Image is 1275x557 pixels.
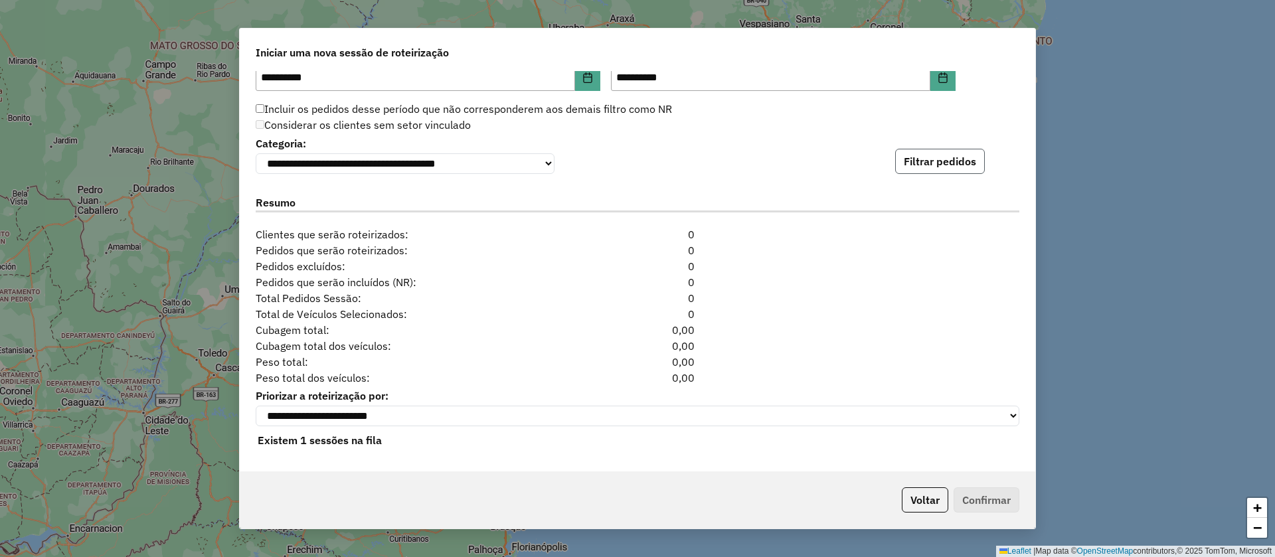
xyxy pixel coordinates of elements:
span: Pedidos que serão incluídos (NR): [248,274,572,290]
span: Total de Veículos Selecionados: [248,306,572,322]
button: Choose Date [930,64,956,91]
span: Peso total dos veículos: [248,370,572,386]
span: Cubagem total: [248,322,572,338]
label: Resumo [256,195,1019,212]
div: Map data © contributors,© 2025 TomTom, Microsoft [996,546,1275,557]
a: Zoom out [1247,518,1267,538]
span: Pedidos excluídos: [248,258,572,274]
button: Choose Date [575,64,600,91]
label: Incluir os pedidos desse período que não corresponderem aos demais filtro como NR [256,101,672,117]
span: | [1033,546,1035,556]
span: − [1253,519,1262,536]
a: OpenStreetMap [1077,546,1134,556]
span: Cubagem total dos veículos: [248,338,572,354]
span: Total Pedidos Sessão: [248,290,572,306]
label: Priorizar a roteirização por: [256,388,1019,404]
span: + [1253,499,1262,516]
div: 0,00 [572,322,703,338]
div: 0 [572,226,703,242]
div: 0,00 [572,338,703,354]
div: 0,00 [572,354,703,370]
a: Leaflet [999,546,1031,556]
span: Clientes que serão roteirizados: [248,226,572,242]
button: Voltar [902,487,948,513]
div: 0 [572,274,703,290]
label: Considerar os clientes sem setor vinculado [256,117,471,133]
div: 0 [572,290,703,306]
span: Pedidos que serão roteirizados: [248,242,572,258]
a: Zoom in [1247,498,1267,518]
div: 0 [572,242,703,258]
div: 0 [572,258,703,274]
button: Filtrar pedidos [895,149,985,174]
span: Iniciar uma nova sessão de roteirização [256,44,449,60]
label: Categoria: [256,135,554,151]
div: 0,00 [572,370,703,386]
span: Peso total: [248,354,572,370]
strong: Existem 1 sessões na fila [258,434,382,447]
div: 0 [572,306,703,322]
